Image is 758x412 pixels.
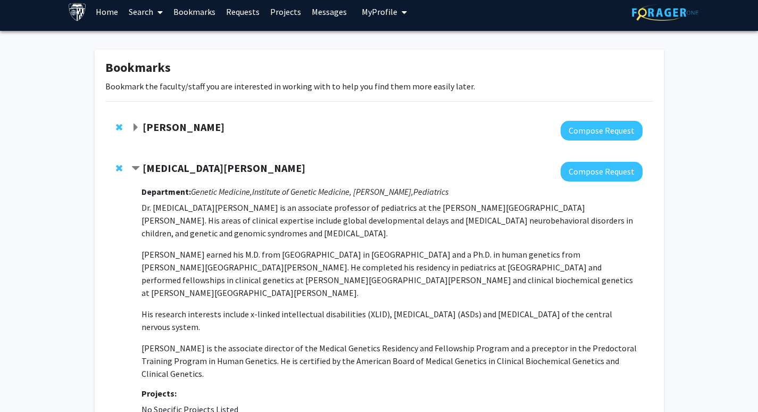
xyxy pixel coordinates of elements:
[105,60,653,76] h1: Bookmarks
[141,201,642,240] p: Dr. [MEDICAL_DATA][PERSON_NAME] is an associate professor of pediatrics at the [PERSON_NAME][GEOG...
[141,248,642,299] p: [PERSON_NAME] earned his M.D. from [GEOGRAPHIC_DATA] in [GEOGRAPHIC_DATA] and a Ph.D. in human ge...
[141,186,191,197] strong: Department:
[413,186,448,197] i: Pediatrics
[116,164,122,172] span: Remove Tao Wang from bookmarks
[141,308,642,333] p: His research interests include x-linked intellectual disabilities (XLID), [MEDICAL_DATA] (ASDs) a...
[131,164,140,173] span: Contract Tao Wang Bookmark
[362,6,397,17] span: My Profile
[68,3,87,21] img: Johns Hopkins University Logo
[632,4,698,21] img: ForagerOne Logo
[116,123,122,131] span: Remove Jeffrey Tornheim from bookmarks
[141,388,177,399] strong: Projects:
[561,162,643,182] button: Compose Request to Tao Wang
[105,80,653,93] p: Bookmark the faculty/staff you are interested in working with to help you find them more easily l...
[8,364,45,404] iframe: Chat
[561,121,643,141] button: Compose Request to Jeffrey Tornheim
[141,342,642,380] p: [PERSON_NAME] is the associate director of the Medical Genetics Residency and Fellowship Program ...
[252,186,413,197] i: Institute of Genetic Medicine, [PERSON_NAME],
[143,161,305,175] strong: [MEDICAL_DATA][PERSON_NAME]
[143,120,224,134] strong: [PERSON_NAME]
[191,186,252,197] i: Genetic Medicine,
[131,123,140,132] span: Expand Jeffrey Tornheim Bookmark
